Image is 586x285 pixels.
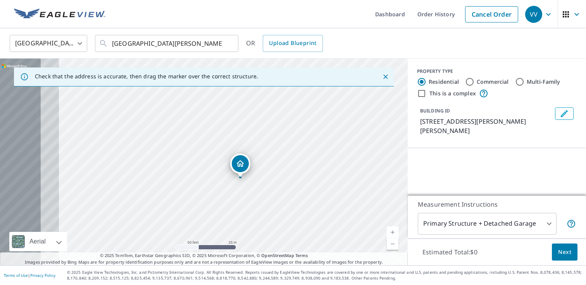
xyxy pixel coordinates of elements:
a: Privacy Policy [30,273,55,278]
div: Aerial [9,232,67,251]
p: © 2025 Eagle View Technologies, Inc. and Pictometry International Corp. All Rights Reserved. Repo... [67,269,582,281]
div: Aerial [27,232,48,251]
p: BUILDING ID [420,107,450,114]
span: Upload Blueprint [269,38,316,48]
a: Upload Blueprint [263,35,322,52]
a: Terms [295,252,308,258]
a: Current Level 19, Zoom Out [387,238,398,250]
div: [GEOGRAPHIC_DATA] [10,33,87,54]
button: Close [381,72,391,82]
div: OR [246,35,323,52]
a: Terms of Use [4,273,28,278]
a: OpenStreetMap [261,252,294,258]
span: Next [558,247,571,257]
input: Search by address or latitude-longitude [112,33,222,54]
p: Check that the address is accurate, then drag the marker over the correct structure. [35,73,258,80]
p: Measurement Instructions [418,200,576,209]
p: | [4,273,55,278]
button: Next [552,244,577,261]
label: Commercial [477,78,509,86]
div: Dropped pin, building 1, Residential property, 526 Saint Paul St Gonzales, TX 78629 [230,154,250,178]
div: PROPERTY TYPE [417,68,577,75]
a: Current Level 19, Zoom In [387,226,398,238]
label: Multi-Family [527,78,560,86]
div: VV [525,6,542,23]
p: Estimated Total: $0 [416,244,484,261]
button: Edit building 1 [555,107,574,120]
label: This is a complex [429,90,476,97]
span: © 2025 TomTom, Earthstar Geographics SIO, © 2025 Microsoft Corporation, © [100,252,308,259]
img: EV Logo [14,9,105,20]
label: Residential [429,78,459,86]
span: Your report will include the primary structure and a detached garage if one exists. [567,219,576,228]
a: Cancel Order [465,6,518,22]
div: Primary Structure + Detached Garage [418,213,557,235]
p: [STREET_ADDRESS][PERSON_NAME][PERSON_NAME] [420,117,552,135]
